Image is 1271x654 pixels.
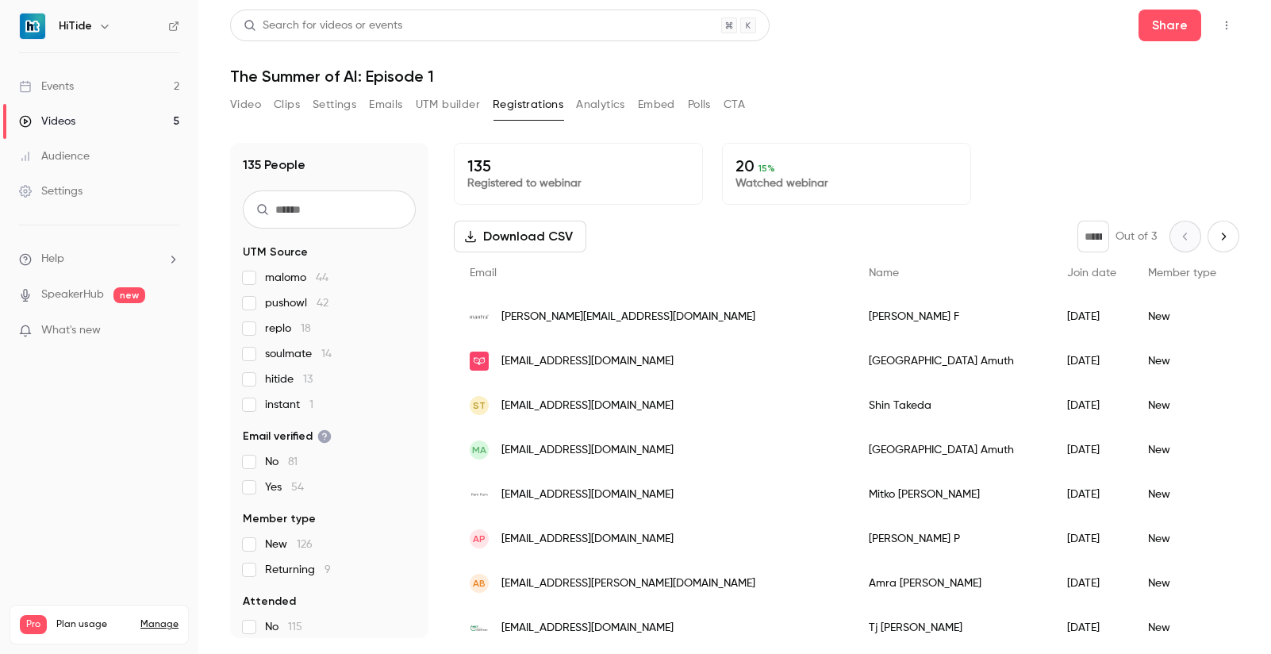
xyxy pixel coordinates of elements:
[19,251,179,267] li: help-dropdown-opener
[41,322,101,339] span: What's new
[1132,383,1232,428] div: New
[470,618,489,637] img: thenetreturn.com
[1148,267,1216,279] span: Member type
[501,309,755,325] span: [PERSON_NAME][EMAIL_ADDRESS][DOMAIN_NAME]
[140,618,179,631] a: Manage
[1132,517,1232,561] div: New
[41,287,104,303] a: SpeakerHub
[853,428,1051,472] div: [GEOGRAPHIC_DATA] Amuth
[1139,10,1201,41] button: Share
[265,371,313,387] span: hitide
[244,17,402,34] div: Search for videos or events
[297,539,313,550] span: 126
[1051,606,1132,650] div: [DATE]
[501,442,674,459] span: [EMAIL_ADDRESS][DOMAIN_NAME]
[20,615,47,634] span: Pro
[230,67,1239,86] h1: The Summer of AI: Episode 1
[467,175,689,191] p: Registered to webinar
[243,156,305,175] h1: 135 People
[1132,428,1232,472] div: New
[1132,606,1232,650] div: New
[470,267,497,279] span: Email
[1132,339,1232,383] div: New
[243,244,308,260] span: UTM Source
[265,454,298,470] span: No
[301,323,311,334] span: 18
[470,485,489,504] img: pampum.com
[853,472,1051,517] div: Mitko [PERSON_NAME]
[501,575,755,592] span: [EMAIL_ADDRESS][PERSON_NAME][DOMAIN_NAME]
[288,621,302,633] span: 115
[1051,339,1132,383] div: [DATE]
[230,92,261,117] button: Video
[493,92,563,117] button: Registrations
[1051,472,1132,517] div: [DATE]
[113,287,145,303] span: new
[1051,294,1132,339] div: [DATE]
[1214,13,1239,38] button: Top Bar Actions
[853,561,1051,606] div: Amra [PERSON_NAME]
[1132,561,1232,606] div: New
[19,183,83,199] div: Settings
[20,13,45,39] img: HiTide
[274,92,300,117] button: Clips
[1051,561,1132,606] div: [DATE]
[501,531,674,548] span: [EMAIL_ADDRESS][DOMAIN_NAME]
[19,113,75,129] div: Videos
[41,251,64,267] span: Help
[638,92,675,117] button: Embed
[869,267,899,279] span: Name
[265,479,304,495] span: Yes
[688,92,711,117] button: Polls
[19,148,90,164] div: Audience
[1051,383,1132,428] div: [DATE]
[288,456,298,467] span: 81
[243,594,296,610] span: Attended
[501,353,674,370] span: [EMAIL_ADDRESS][DOMAIN_NAME]
[59,18,92,34] h6: HiTide
[291,482,304,493] span: 54
[473,398,486,413] span: ST
[472,443,486,457] span: MA
[1208,221,1239,252] button: Next page
[265,562,331,578] span: Returning
[1051,517,1132,561] div: [DATE]
[853,517,1051,561] div: [PERSON_NAME] P
[853,606,1051,650] div: Tj [PERSON_NAME]
[1115,229,1157,244] p: Out of 3
[467,156,689,175] p: 135
[416,92,480,117] button: UTM builder
[501,487,674,503] span: [EMAIL_ADDRESS][DOMAIN_NAME]
[473,576,486,591] span: AB
[19,79,74,94] div: Events
[853,383,1051,428] div: Shin Takeda
[309,399,313,410] span: 1
[313,92,356,117] button: Settings
[265,619,302,635] span: No
[853,294,1051,339] div: [PERSON_NAME] F
[470,352,489,371] img: pushowl.com
[735,156,958,175] p: 20
[454,221,586,252] button: Download CSV
[724,92,745,117] button: CTA
[265,270,328,286] span: malomo
[1132,472,1232,517] div: New
[317,298,328,309] span: 42
[501,620,674,637] span: [EMAIL_ADDRESS][DOMAIN_NAME]
[1051,428,1132,472] div: [DATE]
[576,92,625,117] button: Analytics
[473,532,486,546] span: AP
[243,511,316,527] span: Member type
[501,398,674,414] span: [EMAIL_ADDRESS][DOMAIN_NAME]
[735,175,958,191] p: Watched webinar
[758,163,775,174] span: 15 %
[303,374,313,385] span: 13
[324,564,331,575] span: 9
[265,397,313,413] span: instant
[316,272,328,283] span: 44
[243,429,332,444] span: Email verified
[470,312,489,322] img: mantraband.com
[1132,294,1232,339] div: New
[265,295,328,311] span: pushowl
[369,92,402,117] button: Emails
